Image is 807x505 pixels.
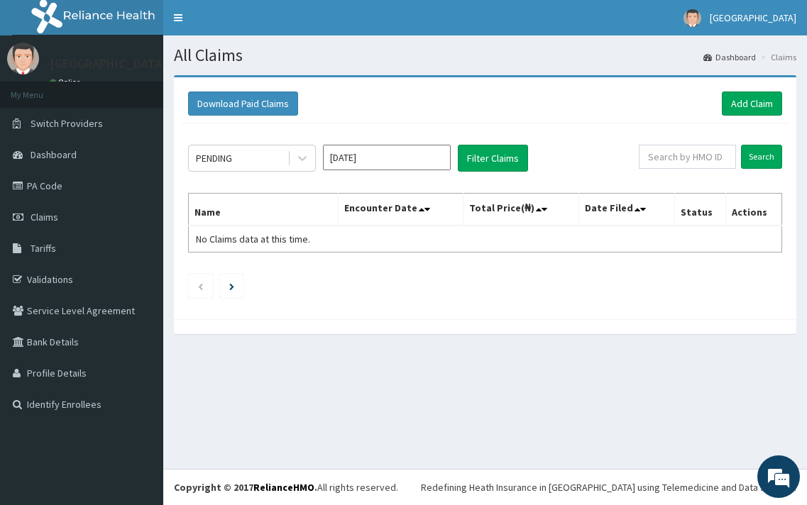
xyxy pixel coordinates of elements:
span: No Claims data at this time. [196,233,310,245]
th: Total Price(₦) [463,194,578,226]
th: Encounter Date [338,194,463,226]
th: Name [189,194,339,226]
input: Search [741,145,782,169]
li: Claims [757,51,796,63]
input: Search by HMO ID [639,145,736,169]
button: Filter Claims [458,145,528,172]
img: User Image [7,43,39,74]
span: Switch Providers [31,117,103,130]
span: Claims [31,211,58,223]
th: Date Filed [578,194,674,226]
h1: All Claims [174,46,796,65]
footer: All rights reserved. [163,469,807,505]
span: Dashboard [31,148,77,161]
span: [GEOGRAPHIC_DATA] [710,11,796,24]
div: Redefining Heath Insurance in [GEOGRAPHIC_DATA] using Telemedicine and Data Science! [421,480,796,494]
strong: Copyright © 2017 . [174,481,317,494]
a: Next page [229,279,234,292]
a: Add Claim [722,91,782,116]
div: PENDING [196,151,232,165]
th: Status [674,194,726,226]
p: [GEOGRAPHIC_DATA] [50,57,167,70]
a: Previous page [197,279,204,292]
th: Actions [726,194,782,226]
input: Select Month and Year [323,145,451,170]
a: Dashboard [703,51,756,63]
img: User Image [684,9,701,27]
span: Tariffs [31,242,56,255]
a: RelianceHMO [253,481,314,494]
button: Download Paid Claims [188,91,298,116]
a: Online [50,77,84,87]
